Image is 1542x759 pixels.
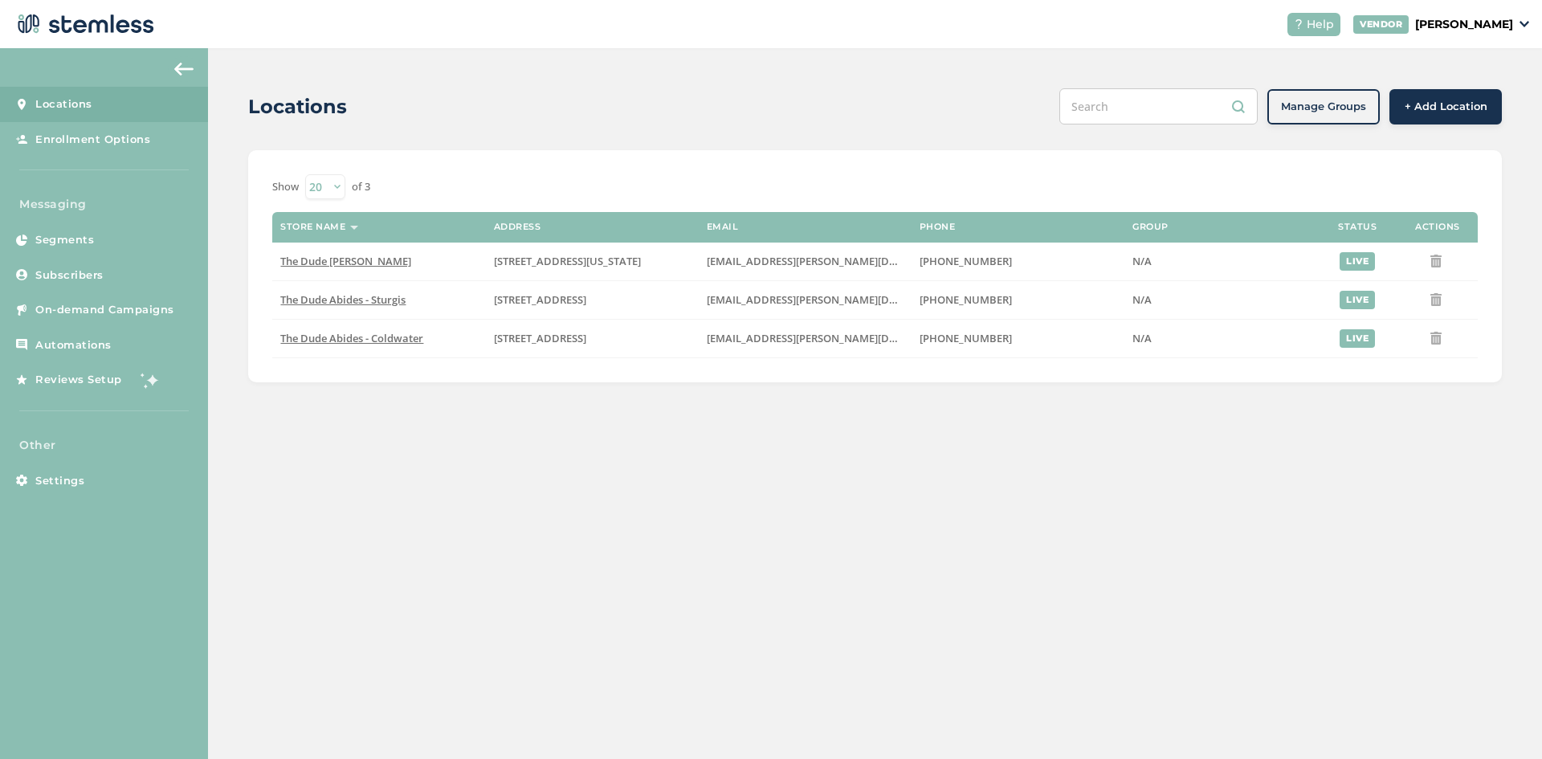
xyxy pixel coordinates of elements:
[920,293,1116,307] label: (517) 677-2635
[707,293,904,307] label: platter.r.madison@gmail.com
[35,473,84,489] span: Settings
[1294,19,1303,29] img: icon-help-white-03924b79.svg
[494,254,641,268] span: [STREET_ADDRESS][US_STATE]
[35,372,122,388] span: Reviews Setup
[1415,16,1513,33] p: [PERSON_NAME]
[248,92,347,121] h2: Locations
[280,222,345,232] label: Store name
[35,302,174,318] span: On-demand Campaigns
[1340,291,1375,309] div: live
[280,254,411,268] span: The Dude [PERSON_NAME]
[1340,252,1375,271] div: live
[1307,16,1334,33] span: Help
[494,332,691,345] label: 398 North Willowbrook Road
[920,255,1116,268] label: (517) 677-2635
[280,292,406,307] span: The Dude Abides - Sturgis
[280,332,477,345] label: The Dude Abides - Coldwater
[35,96,92,112] span: Locations
[350,226,358,230] img: icon-sort-1e1d7615.svg
[174,63,194,75] img: icon-arrow-back-accent-c549486e.svg
[1353,15,1409,34] div: VENDOR
[1132,255,1309,268] label: N/A
[13,8,154,40] img: logo-dark-0685b13c.svg
[35,232,94,248] span: Segments
[707,332,904,345] label: platter.r.madison@gmail.com
[280,255,477,268] label: The Dude Abides - Constantine
[1389,89,1502,124] button: + Add Location
[707,255,904,268] label: platter.r.madison@gmail.com
[1267,89,1380,124] button: Manage Groups
[1132,222,1169,232] label: Group
[1520,21,1529,27] img: icon_down-arrow-small-66adaf34.svg
[494,293,691,307] label: 1394 South Centerville Road
[707,331,964,345] span: [EMAIL_ADDRESS][PERSON_NAME][DOMAIN_NAME]
[920,222,956,232] label: Phone
[1462,682,1542,759] iframe: Chat Widget
[1405,99,1487,115] span: + Add Location
[1338,222,1377,232] label: Status
[1281,99,1366,115] span: Manage Groups
[494,255,691,268] label: 160 North Washington Street
[280,331,423,345] span: The Dude Abides - Coldwater
[920,331,1012,345] span: [PHONE_NUMBER]
[134,364,166,396] img: glitter-stars-b7820f95.gif
[920,332,1116,345] label: (517) 677-2635
[494,222,541,232] label: Address
[494,292,586,307] span: [STREET_ADDRESS]
[280,293,477,307] label: The Dude Abides - Sturgis
[1132,293,1309,307] label: N/A
[494,331,586,345] span: [STREET_ADDRESS]
[920,292,1012,307] span: [PHONE_NUMBER]
[35,132,150,148] span: Enrollment Options
[707,292,964,307] span: [EMAIL_ADDRESS][PERSON_NAME][DOMAIN_NAME]
[707,254,964,268] span: [EMAIL_ADDRESS][PERSON_NAME][DOMAIN_NAME]
[352,179,370,195] label: of 3
[1059,88,1258,124] input: Search
[1340,329,1375,348] div: live
[35,267,104,284] span: Subscribers
[1397,212,1478,243] th: Actions
[920,254,1012,268] span: [PHONE_NUMBER]
[1132,332,1309,345] label: N/A
[35,337,112,353] span: Automations
[272,179,299,195] label: Show
[707,222,739,232] label: Email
